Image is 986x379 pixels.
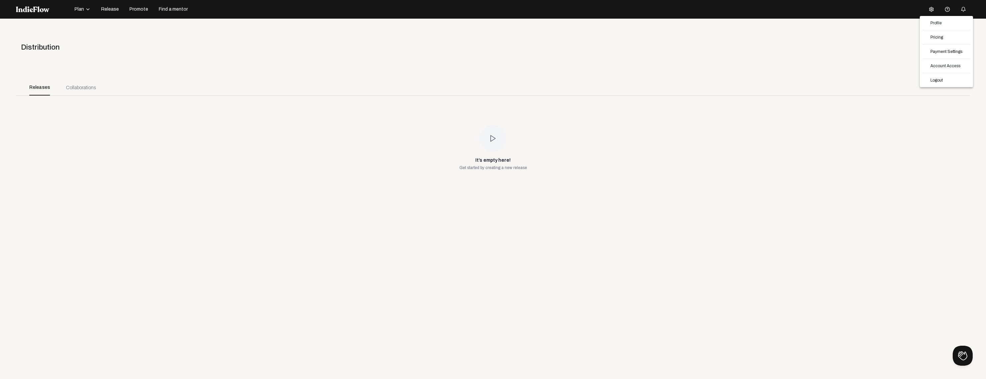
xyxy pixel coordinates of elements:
a: Pricing [922,33,970,42]
iframe: Toggle Customer Support [953,346,973,366]
a: Payment Settings [922,47,970,56]
a: Profile [922,19,970,27]
a: Account Access [922,62,970,70]
a: Logout [922,76,970,85]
